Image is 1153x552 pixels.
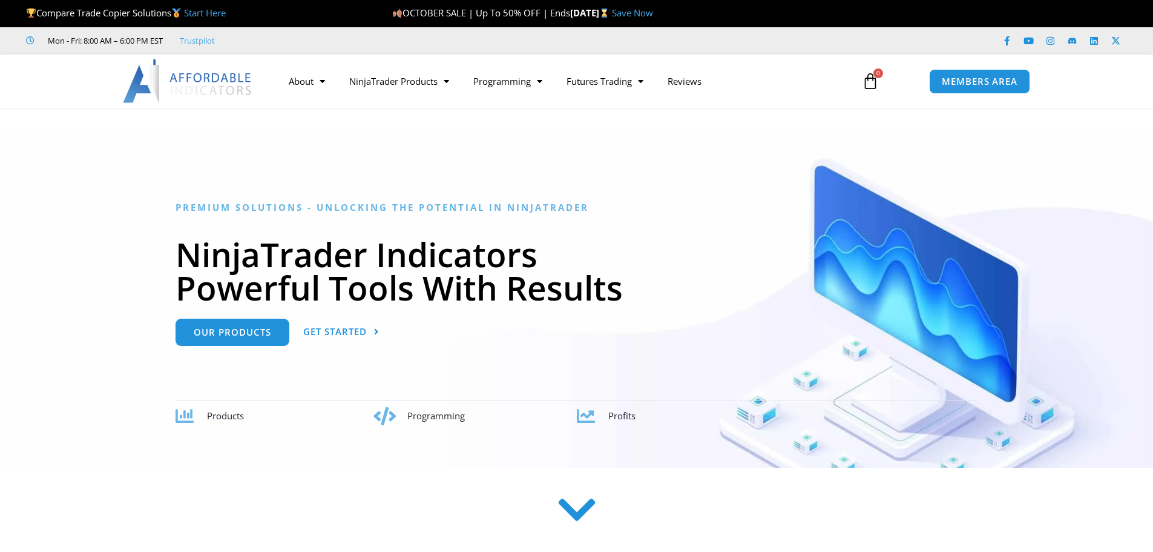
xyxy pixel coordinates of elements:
[207,410,244,422] span: Products
[194,328,271,337] span: Our Products
[461,67,554,95] a: Programming
[612,7,653,19] a: Save Now
[608,410,636,422] span: Profits
[27,8,36,18] img: 🏆
[176,202,977,213] h6: Premium Solutions - Unlocking the Potential in NinjaTrader
[184,7,226,19] a: Start Here
[600,8,609,18] img: ⌛
[844,64,897,99] a: 0
[873,68,883,78] span: 0
[303,327,367,336] span: Get Started
[392,7,570,19] span: OCTOBER SALE | Up To 50% OFF | Ends
[26,7,226,19] span: Compare Trade Copier Solutions
[929,69,1030,94] a: MEMBERS AREA
[554,67,655,95] a: Futures Trading
[45,33,163,48] span: Mon - Fri: 8:00 AM – 6:00 PM EST
[942,77,1017,86] span: MEMBERS AREA
[277,67,337,95] a: About
[407,410,465,422] span: Programming
[393,8,402,18] img: 🍂
[123,59,253,103] img: LogoAI | Affordable Indicators – NinjaTrader
[303,319,379,346] a: Get Started
[570,7,612,19] strong: [DATE]
[655,67,714,95] a: Reviews
[180,33,215,48] a: Trustpilot
[176,319,289,346] a: Our Products
[176,238,977,304] h1: NinjaTrader Indicators Powerful Tools With Results
[337,67,461,95] a: NinjaTrader Products
[277,67,848,95] nav: Menu
[172,8,181,18] img: 🥇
